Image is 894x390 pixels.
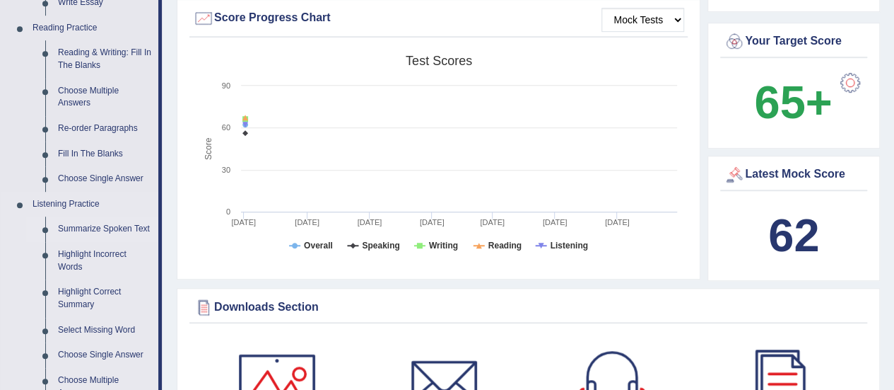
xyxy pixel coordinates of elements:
[362,241,399,251] tspan: Speaking
[724,164,864,185] div: Latest Mock Score
[204,137,213,160] tspan: Score
[488,241,522,251] tspan: Reading
[358,218,382,226] tspan: [DATE]
[724,31,864,52] div: Your Target Score
[52,318,158,343] a: Select Missing Word
[52,79,158,116] a: Choose Multiple Answers
[222,123,230,132] text: 60
[52,116,158,142] a: Re-order Paragraphs
[52,343,158,368] a: Choose Single Answer
[304,241,333,251] tspan: Overall
[231,218,256,226] tspan: [DATE]
[52,217,158,242] a: Summarize Spoken Text
[222,81,230,90] text: 90
[420,218,445,226] tspan: [DATE]
[480,218,505,226] tspan: [DATE]
[754,76,832,128] b: 65+
[543,218,567,226] tspan: [DATE]
[52,142,158,167] a: Fill In The Blanks
[26,192,158,217] a: Listening Practice
[52,280,158,317] a: Highlight Correct Summary
[295,218,319,226] tspan: [DATE]
[222,166,230,174] text: 30
[406,54,472,68] tspan: Test scores
[26,16,158,41] a: Reading Practice
[193,8,684,29] div: Score Progress Chart
[226,207,230,216] text: 0
[768,210,819,261] b: 62
[605,218,630,226] tspan: [DATE]
[429,241,458,251] tspan: Writing
[193,297,864,318] div: Downloads Section
[52,166,158,192] a: Choose Single Answer
[52,242,158,280] a: Highlight Incorrect Words
[551,241,588,251] tspan: Listening
[52,40,158,78] a: Reading & Writing: Fill In The Blanks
